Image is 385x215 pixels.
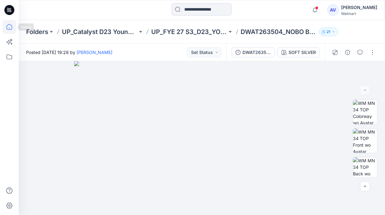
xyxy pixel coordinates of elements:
[341,4,377,11] div: [PERSON_NAME]
[62,27,138,36] a: UP_Catalyst D23 Young Men Tops
[242,49,271,56] div: DWAT263504_NOBO BOXY LS TEE
[74,61,330,215] img: eyJhbGciOiJIUzI1NiIsImtpZCI6IjAiLCJzbHQiOiJzZXMiLCJ0eXAiOiJKV1QifQ.eyJkYXRhIjp7InR5cGUiOiJzdG9yYW...
[241,27,317,36] p: DWAT263504_NOBO BOXY LS TEE
[353,157,377,182] img: WM MN 34 TOP Back wo Avatar
[77,50,112,55] a: [PERSON_NAME]
[319,27,338,36] button: 21
[343,47,353,57] button: Details
[289,49,316,56] div: SOFT SILVER
[353,100,377,124] img: WM MN 34 TOP Colorway wo Avatar
[278,47,320,57] button: SOFT SILVER
[232,47,275,57] button: DWAT263504_NOBO BOXY LS TEE
[327,4,339,16] div: AV
[353,129,377,153] img: WM MN 34 TOP Front wo Avatar
[26,27,48,36] a: Folders
[151,27,227,36] a: UP_FYE 27 S3_D23_YOUNG MEN’S TOP CATALYST
[327,28,331,35] p: 21
[26,49,112,56] span: Posted [DATE] 19:28 by
[341,11,377,16] div: Walmart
